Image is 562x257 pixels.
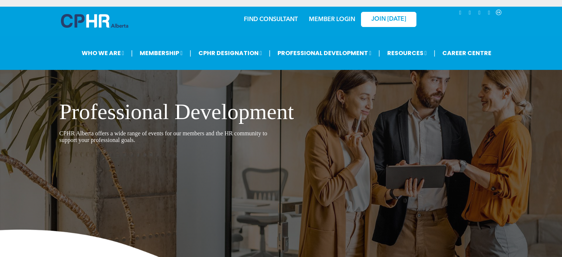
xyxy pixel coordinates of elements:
[190,46,191,61] li: |
[269,46,271,61] li: |
[385,47,429,61] span: RESOURCES
[196,47,264,61] span: CPHR DESIGNATION
[275,47,374,61] span: PROFESSIONAL DEVELOPMENT
[59,131,268,144] span: CPHR Alberta offers a wide range of events for our members and the HR community to support your p...
[495,9,503,19] a: Social network
[456,9,464,19] a: linkedin
[466,9,474,19] a: instagram
[361,13,416,28] a: JOIN [DATE]
[371,17,406,24] span: JOIN [DATE]
[131,46,133,61] li: |
[79,47,126,61] span: WHO WE ARE
[309,17,355,23] a: MEMBER LOGIN
[485,9,493,19] a: facebook
[434,46,436,61] li: |
[378,46,380,61] li: |
[59,100,294,125] span: Professional Development
[61,15,128,28] img: A blue and white logo for cp alberta
[440,47,494,61] a: CAREER CENTRE
[244,17,298,23] a: FIND CONSULTANT
[476,9,484,19] a: youtube
[137,47,185,61] span: MEMBERSHIP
